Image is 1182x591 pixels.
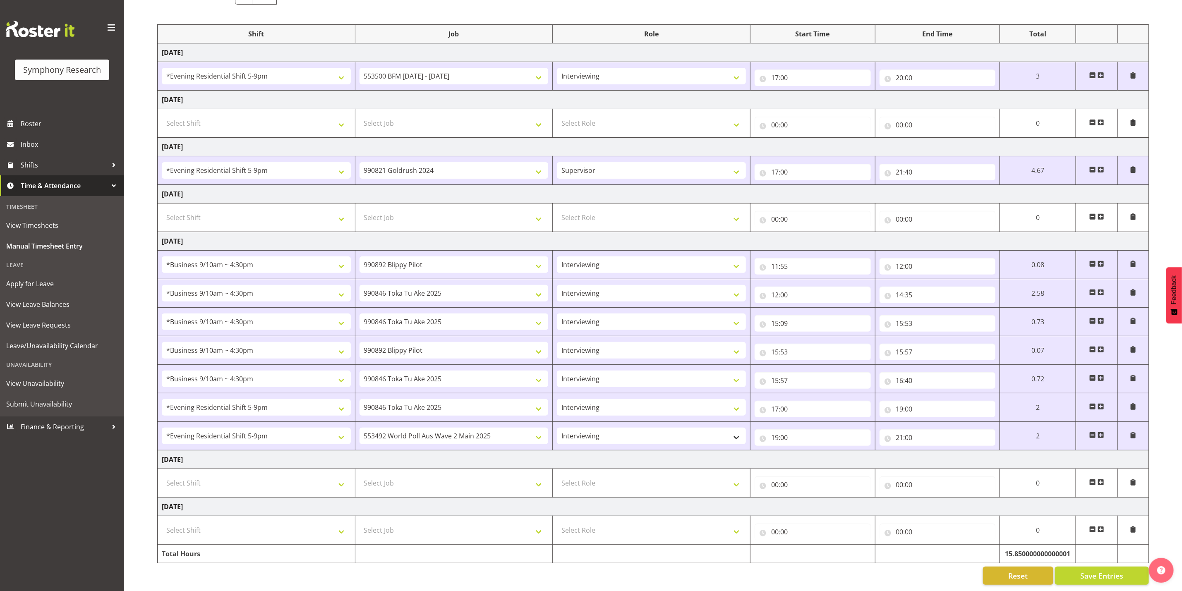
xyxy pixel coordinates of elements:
input: Click to select... [880,401,996,417]
td: 15.850000000000001 [1000,545,1076,563]
a: Leave/Unavailability Calendar [2,335,122,356]
span: View Leave Requests [6,319,118,331]
a: View Leave Balances [2,294,122,315]
td: 0.08 [1000,251,1076,279]
td: [DATE] [158,185,1149,203]
input: Click to select... [755,524,871,540]
td: 0 [1000,516,1076,545]
input: Click to select... [880,287,996,303]
div: Job [360,29,549,39]
td: [DATE] [158,138,1149,156]
img: Rosterit website logo [6,21,74,37]
div: Leave [2,256,122,273]
img: help-xxl-2.png [1157,566,1165,574]
div: Start Time [755,29,871,39]
input: Click to select... [755,315,871,332]
input: Click to select... [880,344,996,360]
td: [DATE] [158,43,1149,62]
button: Save Entries [1055,567,1149,585]
input: Click to select... [880,211,996,227]
span: Time & Attendance [21,179,108,192]
input: Click to select... [755,344,871,360]
input: Click to select... [755,211,871,227]
td: 0.72 [1000,365,1076,393]
input: Click to select... [880,429,996,446]
td: [DATE] [158,91,1149,109]
input: Click to select... [880,258,996,275]
input: Click to select... [880,476,996,493]
input: Click to select... [880,164,996,180]
td: 0.07 [1000,336,1076,365]
a: Apply for Leave [2,273,122,294]
input: Click to select... [880,117,996,133]
input: Click to select... [755,69,871,86]
span: View Timesheets [6,219,118,232]
input: Click to select... [880,69,996,86]
span: Manual Timesheet Entry [6,240,118,252]
span: Apply for Leave [6,278,118,290]
td: 0 [1000,469,1076,498]
span: Inbox [21,138,120,151]
input: Click to select... [755,258,871,275]
div: Role [557,29,746,39]
span: Leave/Unavailability Calendar [6,340,118,352]
td: 0 [1000,109,1076,138]
span: View Unavailability [6,377,118,390]
a: Submit Unavailability [2,394,122,414]
input: Click to select... [755,429,871,446]
td: 2 [1000,422,1076,450]
td: Total Hours [158,545,355,563]
input: Click to select... [755,117,871,133]
a: View Unavailability [2,373,122,394]
div: Shift [162,29,351,39]
span: Feedback [1170,275,1178,304]
span: Shifts [21,159,108,171]
a: Manual Timesheet Entry [2,236,122,256]
span: Save Entries [1080,570,1123,581]
a: View Timesheets [2,215,122,236]
input: Click to select... [880,315,996,332]
div: Timesheet [2,198,122,215]
td: 3 [1000,62,1076,91]
input: Click to select... [755,401,871,417]
td: [DATE] [158,450,1149,469]
td: 0.73 [1000,308,1076,336]
div: End Time [880,29,996,39]
td: 2.58 [1000,279,1076,308]
a: View Leave Requests [2,315,122,335]
td: 0 [1000,203,1076,232]
span: View Leave Balances [6,298,118,311]
td: 4.67 [1000,156,1076,185]
div: Symphony Research [23,64,101,76]
td: [DATE] [158,498,1149,516]
button: Feedback - Show survey [1166,267,1182,323]
span: Reset [1008,570,1028,581]
input: Click to select... [755,372,871,389]
td: [DATE] [158,232,1149,251]
button: Reset [983,567,1053,585]
div: Unavailability [2,356,122,373]
input: Click to select... [880,524,996,540]
div: Total [1004,29,1072,39]
input: Click to select... [755,164,871,180]
span: Roster [21,117,120,130]
span: Finance & Reporting [21,421,108,433]
input: Click to select... [755,476,871,493]
td: 2 [1000,393,1076,422]
input: Click to select... [755,287,871,303]
span: Submit Unavailability [6,398,118,410]
input: Click to select... [880,372,996,389]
